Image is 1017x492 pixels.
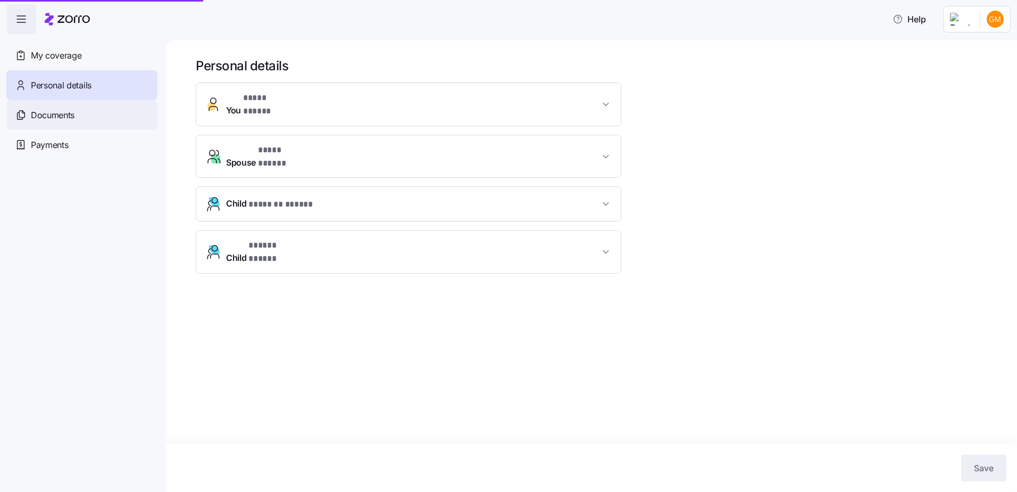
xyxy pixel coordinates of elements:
span: Child [226,239,304,265]
span: Save [974,462,994,474]
button: Save [961,455,1006,481]
span: My coverage [31,49,81,62]
span: Documents [31,109,74,122]
span: Help [893,13,926,26]
a: Documents [6,100,157,130]
span: Payments [31,138,68,152]
button: Help [884,9,935,30]
h1: Personal details [196,58,1002,74]
a: My coverage [6,40,157,70]
img: Employer logo [950,13,971,26]
span: You [226,92,294,117]
a: Payments [6,130,157,160]
span: Personal details [31,79,91,92]
img: 0a398ce43112cd08a8d53a4992015dd5 [987,11,1004,28]
a: Personal details [6,70,157,100]
span: Spouse [226,144,311,169]
span: Child [226,197,314,211]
